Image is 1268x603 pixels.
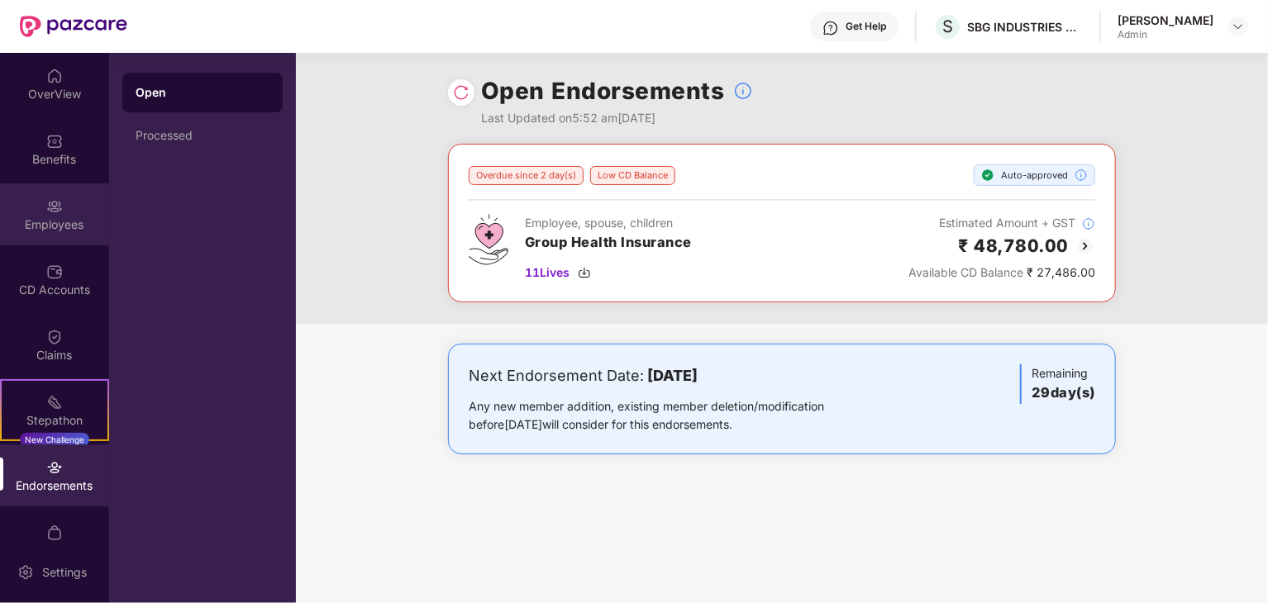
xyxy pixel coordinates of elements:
div: Next Endorsement Date: [469,364,876,387]
img: svg+xml;base64,PHN2ZyBpZD0iSW5mb18tXzMyeDMyIiBkYXRhLW5hbWU9IkluZm8gLSAzMngzMiIgeG1sbnM9Imh0dHA6Ly... [1082,217,1095,230]
h3: Group Health Insurance [525,232,692,254]
div: Processed [136,129,269,142]
img: svg+xml;base64,PHN2ZyBpZD0iRHJvcGRvd24tMzJ4MzIiIHhtbG5zPSJodHRwOi8vd3d3LnczLm9yZy8yMDAwL3N2ZyIgd2... [1232,20,1245,33]
div: Employee, spouse, children [525,214,692,232]
img: svg+xml;base64,PHN2ZyBpZD0iQmVuZWZpdHMiIHhtbG5zPSJodHRwOi8vd3d3LnczLm9yZy8yMDAwL3N2ZyIgd2lkdGg9Ij... [46,133,63,150]
div: Admin [1118,28,1213,41]
img: svg+xml;base64,PHN2ZyBpZD0iRG93bmxvYWQtMzJ4MzIiIHhtbG5zPSJodHRwOi8vd3d3LnczLm9yZy8yMDAwL3N2ZyIgd2... [578,266,591,279]
img: svg+xml;base64,PHN2ZyBpZD0iRW1wbG95ZWVzIiB4bWxucz0iaHR0cDovL3d3dy53My5vcmcvMjAwMC9zdmciIHdpZHRoPS... [46,198,63,215]
img: svg+xml;base64,PHN2ZyBpZD0iQ0RfQWNjb3VudHMiIGRhdGEtbmFtZT0iQ0QgQWNjb3VudHMiIHhtbG5zPSJodHRwOi8vd3... [46,264,63,280]
img: svg+xml;base64,PHN2ZyBpZD0iSG9tZSIgeG1sbnM9Imh0dHA6Ly93d3cudzMub3JnLzIwMDAvc3ZnIiB3aWR0aD0iMjAiIG... [46,68,63,84]
h3: 29 day(s) [1032,382,1095,404]
img: svg+xml;base64,PHN2ZyBpZD0iQ2xhaW0iIHhtbG5zPSJodHRwOi8vd3d3LnczLm9yZy8yMDAwL3N2ZyIgd2lkdGg9IjIwIi... [46,329,63,345]
div: Auto-approved [974,164,1095,186]
div: New Challenge [20,433,89,446]
img: svg+xml;base64,PHN2ZyBpZD0iU2V0dGluZy0yMHgyMCIgeG1sbnM9Imh0dHA6Ly93d3cudzMub3JnLzIwMDAvc3ZnIiB3aW... [17,564,34,581]
img: svg+xml;base64,PHN2ZyBpZD0iSW5mb18tXzMyeDMyIiBkYXRhLW5hbWU9IkluZm8gLSAzMngzMiIgeG1sbnM9Imh0dHA6Ly... [733,81,753,101]
span: 11 Lives [525,264,570,282]
h1: Open Endorsements [481,73,725,109]
div: Last Updated on 5:52 am[DATE] [481,109,753,127]
div: Any new member addition, existing member deletion/modification before [DATE] will consider for th... [469,397,876,434]
div: Remaining [1020,364,1095,404]
div: Overdue since 2 day(s) [469,166,584,185]
div: Get Help [846,20,886,33]
div: Settings [37,564,92,581]
img: svg+xml;base64,PHN2ZyBpZD0iSGVscC0zMngzMiIgeG1sbnM9Imh0dHA6Ly93d3cudzMub3JnLzIwMDAvc3ZnIiB3aWR0aD... [822,20,839,36]
img: svg+xml;base64,PHN2ZyBpZD0iQmFjay0yMHgyMCIgeG1sbnM9Imh0dHA6Ly93d3cudzMub3JnLzIwMDAvc3ZnIiB3aWR0aD... [1075,236,1095,256]
div: Estimated Amount + GST [908,214,1095,232]
span: S [942,17,953,36]
img: svg+xml;base64,PHN2ZyBpZD0iSW5mb18tXzMyeDMyIiBkYXRhLW5hbWU9IkluZm8gLSAzMngzMiIgeG1sbnM9Imh0dHA6Ly... [1075,169,1088,182]
div: Low CD Balance [590,166,675,185]
div: [PERSON_NAME] [1118,12,1213,28]
img: svg+xml;base64,PHN2ZyBpZD0iU3RlcC1Eb25lLTE2eDE2IiB4bWxucz0iaHR0cDovL3d3dy53My5vcmcvMjAwMC9zdmciIH... [981,169,994,182]
div: ₹ 27,486.00 [908,264,1095,282]
img: svg+xml;base64,PHN2ZyBpZD0iTXlfT3JkZXJzIiBkYXRhLW5hbWU9Ik15IE9yZGVycyIgeG1sbnM9Imh0dHA6Ly93d3cudz... [46,525,63,541]
div: Stepathon [2,412,107,429]
img: New Pazcare Logo [20,16,127,37]
img: svg+xml;base64,PHN2ZyBpZD0iRW5kb3JzZW1lbnRzIiB4bWxucz0iaHR0cDovL3d3dy53My5vcmcvMjAwMC9zdmciIHdpZH... [46,459,63,476]
div: Open [136,84,269,101]
b: [DATE] [647,367,698,384]
img: svg+xml;base64,PHN2ZyB4bWxucz0iaHR0cDovL3d3dy53My5vcmcvMjAwMC9zdmciIHdpZHRoPSIyMSIgaGVpZ2h0PSIyMC... [46,394,63,411]
div: SBG INDUSTRIES PRIVATE LIMITED [967,19,1083,35]
span: Available CD Balance [908,265,1023,279]
img: svg+xml;base64,PHN2ZyBpZD0iUmVsb2FkLTMyeDMyIiB4bWxucz0iaHR0cDovL3d3dy53My5vcmcvMjAwMC9zdmciIHdpZH... [453,84,470,101]
h2: ₹ 48,780.00 [959,232,1070,259]
img: svg+xml;base64,PHN2ZyB4bWxucz0iaHR0cDovL3d3dy53My5vcmcvMjAwMC9zdmciIHdpZHRoPSI0Ny43MTQiIGhlaWdodD... [469,214,508,265]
